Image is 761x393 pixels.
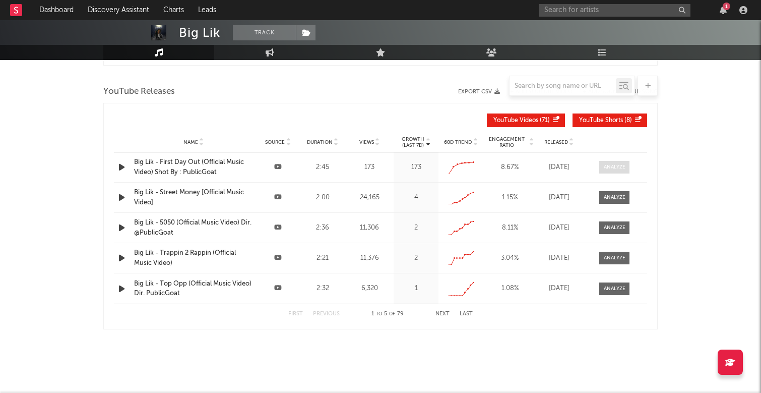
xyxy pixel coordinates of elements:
[288,311,303,317] button: First
[396,253,436,263] div: 2
[510,82,616,90] input: Search by song name or URL
[539,253,579,263] div: [DATE]
[303,253,343,263] div: 2:21
[539,4,690,17] input: Search for artists
[303,193,343,203] div: 2:00
[396,223,436,233] div: 2
[348,193,392,203] div: 24,165
[396,284,436,294] div: 1
[265,139,285,145] span: Source
[183,139,198,145] span: Name
[179,25,220,40] div: Big Lik
[134,279,253,299] a: Big Lik - Top Opp (Official Music Video) Dir. PublicGoat
[303,284,343,294] div: 2:32
[348,162,392,173] div: 173
[539,223,579,233] div: [DATE]
[573,114,647,127] button: YouTube Shorts(8)
[723,3,730,10] div: 1
[134,248,253,268] a: Big Lik - Trappin 2 Rappin (Official Music Video)
[348,253,392,263] div: 11,376
[307,139,333,145] span: Duration
[486,162,534,173] div: 8.67 %
[396,193,436,203] div: 4
[544,139,568,145] span: Released
[579,118,632,124] span: ( 8 )
[376,312,382,316] span: to
[233,25,296,40] button: Track
[486,253,534,263] div: 3.04 %
[360,308,415,320] div: 1 5 79
[720,6,727,14] button: 1
[493,118,550,124] span: ( 71 )
[303,162,343,173] div: 2:45
[579,118,623,124] span: YouTube Shorts
[134,218,253,238] a: Big Lik - 5050 (Official Music Video) Dir. @PublicGoat
[359,139,374,145] span: Views
[539,193,579,203] div: [DATE]
[487,114,565,127] button: YouTube Videos(71)
[396,162,436,173] div: 173
[435,311,450,317] button: Next
[486,223,534,233] div: 8.11 %
[134,188,253,207] a: Big Lik - Street Money [Official Music Video]
[444,139,472,145] span: 60D Trend
[486,193,534,203] div: 1.15 %
[348,223,392,233] div: 11,306
[303,223,343,233] div: 2:36
[402,142,424,148] p: (Last 7d)
[402,136,424,142] p: Growth
[539,284,579,294] div: [DATE]
[460,311,473,317] button: Last
[389,312,395,316] span: of
[134,157,253,177] a: Big Lik - First Day Out (Official Music Video) Shot By : PublicGoat
[348,284,392,294] div: 6,320
[313,311,340,317] button: Previous
[493,118,538,124] span: YouTube Videos
[539,162,579,173] div: [DATE]
[486,284,534,294] div: 1.08 %
[486,136,528,148] span: Engagement Ratio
